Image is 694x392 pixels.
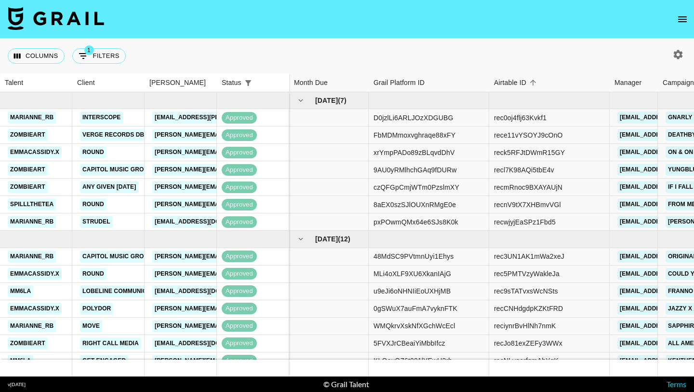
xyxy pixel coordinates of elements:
[80,146,107,158] a: Round
[294,73,328,92] div: Month Due
[222,131,257,140] span: approved
[374,73,425,92] div: Grail Platform ID
[374,252,454,261] div: 48MdSC9PVtmnUyi1Ehys
[494,286,558,296] div: rec9sTATvxsWcNSts
[494,165,554,175] div: recl7K98AQi5tbE4v
[80,251,154,263] a: Capitol Music Group
[374,338,445,348] div: 5FVXJrCBeaiYiMbbIfcz
[8,112,56,124] a: marianne_rb
[494,269,560,279] div: rec5PMTVzyWakleJa
[152,285,260,297] a: [EMAIL_ADDRESS][DOMAIN_NAME]
[673,10,692,29] button: open drawer
[222,218,257,227] span: approved
[80,285,272,297] a: Lobeline Communications (on behalf of [PERSON_NAME])
[8,268,62,280] a: emmacassidy.x
[8,129,48,141] a: zombieart
[222,73,241,92] div: Status
[494,200,561,210] div: recnV9tX7XHBmvVGl
[152,198,309,210] a: [PERSON_NAME][EMAIL_ADDRESS][DOMAIN_NAME]
[315,234,338,244] span: [DATE]
[374,356,452,365] div: KLOouOZ6t001lYEwH3rb
[289,73,369,92] div: Month Due
[149,73,206,92] div: [PERSON_NAME]
[80,303,113,315] a: Polydor
[241,76,255,90] button: Show filters
[77,73,95,92] div: Client
[152,268,309,280] a: [PERSON_NAME][EMAIL_ADDRESS][DOMAIN_NAME]
[222,200,257,210] span: approved
[494,321,556,331] div: reciynrBvHlNh7nmK
[374,113,454,123] div: D0jzlLi6ARLJOzXDGUBG
[80,112,123,124] a: Interscope
[152,320,309,332] a: [PERSON_NAME][EMAIL_ADDRESS][DOMAIN_NAME]
[152,337,260,350] a: [EMAIL_ADDRESS][DOMAIN_NAME]
[374,269,451,279] div: MLi4oXLF9XU6XkanIAjG
[8,337,48,350] a: zombieart
[323,379,369,389] div: © Grail Talent
[152,112,309,124] a: [EMAIL_ADDRESS][PERSON_NAME][DOMAIN_NAME]
[222,148,257,157] span: approved
[80,216,113,228] a: Strudel
[80,181,138,193] a: Any given [DATE]
[80,198,107,210] a: Round
[222,356,257,365] span: approved
[8,198,56,210] a: spilllthetea
[222,339,257,348] span: approved
[8,164,48,176] a: zombieart
[494,217,556,227] div: recwjyjEaSPz1Fbd5
[338,234,350,244] span: ( 12 )
[8,320,56,332] a: marianne_rb
[72,48,126,64] button: Show filters
[222,304,257,313] span: approved
[374,148,454,157] div: xrYmpPADo89zBLqvdDhV
[494,182,562,192] div: recmRnoc9BXAYAUjN
[667,379,686,389] a: Terms
[494,338,562,348] div: recJo81exZEFy3WWx
[489,73,610,92] div: Airtable ID
[8,285,33,297] a: mm6la
[494,148,565,157] div: reck5RFJtDWmR15GY
[222,269,257,279] span: approved
[222,287,257,296] span: approved
[222,183,257,192] span: approved
[152,164,309,176] a: [PERSON_NAME][EMAIL_ADDRESS][DOMAIN_NAME]
[8,303,62,315] a: emmacassidy.x
[614,73,641,92] div: Manager
[315,96,338,105] span: [DATE]
[8,381,26,388] div: v [DATE]
[80,320,102,332] a: MOVE
[152,251,359,263] a: [PERSON_NAME][EMAIL_ADDRESS][PERSON_NAME][DOMAIN_NAME]
[80,268,107,280] a: Round
[8,48,65,64] button: Select columns
[145,73,217,92] div: Booker
[494,113,547,123] div: rec0oj4flj63Kvkf1
[152,181,309,193] a: [PERSON_NAME][EMAIL_ADDRESS][DOMAIN_NAME]
[494,252,564,261] div: rec3UN1AK1mWa2xeJ
[294,232,307,246] button: hide children
[255,76,268,90] button: Sort
[374,182,459,192] div: czQFGpCmjWTm0PzslmXY
[494,130,563,140] div: rece11vYSOYJ9cOnO
[241,76,255,90] div: 1 active filter
[8,146,62,158] a: emmacassidy.x
[152,216,260,228] a: [EMAIL_ADDRESS][DOMAIN_NAME]
[374,304,457,313] div: 0gSWuX7auFmA7vyknFTK
[8,355,33,367] a: mm6la
[494,356,559,365] div: recNLvqerfqmAhYgK
[72,73,145,92] div: Client
[8,216,56,228] a: marianne_rb
[8,7,104,30] img: Grail Talent
[80,164,154,176] a: Capitol Music Group
[374,165,457,175] div: 9AU0yRMlhchGAq9fDURw
[80,355,128,367] a: Get Engaged
[338,96,347,105] span: ( 7 )
[222,322,257,331] span: approved
[374,217,458,227] div: pxPOwmQMx64e6SJs8K0k
[374,200,456,210] div: 8aEX0szSJlOUXnRMgE0e
[222,113,257,123] span: approved
[84,45,94,55] span: 1
[369,73,489,92] div: Grail Platform ID
[80,337,141,350] a: Right call media
[80,129,178,141] a: Verge Records dba ONErpm
[8,251,56,263] a: marianne_rb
